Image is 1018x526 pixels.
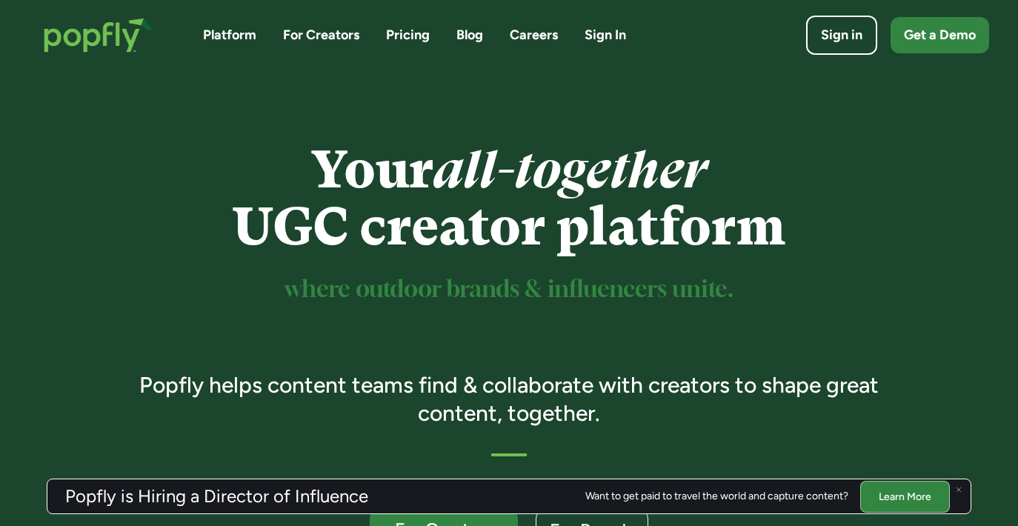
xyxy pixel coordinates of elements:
[904,26,976,44] div: Get a Demo
[891,17,989,53] a: Get a Demo
[433,140,707,200] em: all-together
[29,3,167,67] a: home
[860,480,950,512] a: Learn More
[285,279,733,302] sup: where outdoor brands & influencers unite.
[510,26,558,44] a: Careers
[203,26,256,44] a: Platform
[585,490,848,502] div: Want to get paid to travel the world and capture content?
[283,26,359,44] a: For Creators
[456,26,483,44] a: Blog
[119,142,900,256] h1: Your UGC creator platform
[65,487,368,505] h3: Popfly is Hiring a Director of Influence
[119,371,900,427] h3: Popfly helps content teams find & collaborate with creators to shape great content, together.
[806,16,877,55] a: Sign in
[386,26,430,44] a: Pricing
[585,26,626,44] a: Sign In
[821,26,862,44] div: Sign in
